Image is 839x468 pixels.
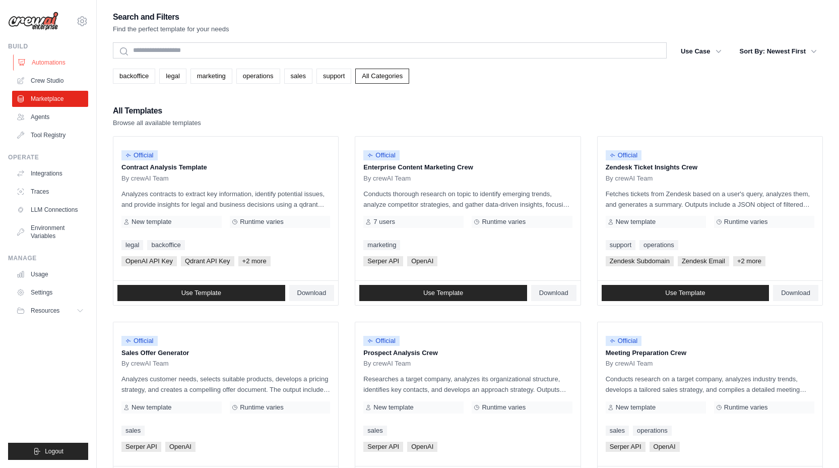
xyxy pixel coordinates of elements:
[606,348,814,358] p: Meeting Preparation Crew
[121,426,145,436] a: sales
[121,348,330,358] p: Sales Offer Generator
[12,127,88,143] a: Tool Registry
[121,442,161,452] span: Serper API
[606,426,629,436] a: sales
[121,336,158,346] span: Official
[363,374,572,395] p: Researches a target company, analyzes its organizational structure, identifies key contacts, and ...
[297,289,327,297] span: Download
[355,69,409,84] a: All Categories
[121,374,330,395] p: Analyzes customer needs, selects suitable products, develops a pricing strategy, and creates a co...
[423,289,463,297] span: Use Template
[539,289,568,297] span: Download
[606,189,814,210] p: Fetches tickets from Zendesk based on a user's query, analyzes them, and generates a summary. Out...
[113,104,201,118] h2: All Templates
[121,150,158,160] span: Official
[8,443,88,460] button: Logout
[12,73,88,89] a: Crew Studio
[8,254,88,262] div: Manage
[606,150,642,160] span: Official
[181,289,221,297] span: Use Template
[606,162,814,172] p: Zendesk Ticket Insights Crew
[363,442,403,452] span: Serper API
[633,426,672,436] a: operations
[121,174,169,183] span: By crewAI Team
[12,109,88,125] a: Agents
[606,256,674,266] span: Zendesk Subdomain
[531,285,576,301] a: Download
[373,218,395,226] span: 7 users
[724,218,768,226] span: Runtime varies
[8,153,88,161] div: Operate
[363,426,386,436] a: sales
[734,42,823,61] button: Sort By: Newest First
[363,150,400,160] span: Official
[359,285,527,301] a: Use Template
[678,256,729,266] span: Zendesk Email
[45,447,63,455] span: Logout
[12,284,88,301] a: Settings
[12,184,88,200] a: Traces
[616,403,656,412] span: New template
[8,42,88,50] div: Build
[240,218,284,226] span: Runtime varies
[240,403,284,412] span: Runtime varies
[289,285,335,301] a: Download
[639,240,678,250] a: operations
[363,162,572,172] p: Enterprise Content Marketing Crew
[13,54,89,71] a: Automations
[363,240,400,250] a: marketing
[616,218,656,226] span: New template
[8,12,58,31] img: Logo
[181,256,234,266] span: Qdrant API Key
[363,348,572,358] p: Prospect Analysis Crew
[121,256,177,266] span: OpenAI API Key
[650,442,680,452] span: OpenAI
[165,442,196,452] span: OpenAI
[121,240,143,250] a: legal
[407,256,437,266] span: OpenAI
[363,174,411,183] span: By crewAI Team
[606,174,653,183] span: By crewAI Team
[238,256,271,266] span: +2 more
[113,69,155,84] a: backoffice
[12,165,88,182] a: Integrations
[482,403,526,412] span: Runtime varies
[407,442,437,452] span: OpenAI
[12,202,88,218] a: LLM Connections
[121,360,169,368] span: By crewAI Team
[113,118,201,128] p: Browse all available templates
[190,69,232,84] a: marketing
[132,218,171,226] span: New template
[132,403,171,412] span: New template
[12,266,88,282] a: Usage
[12,91,88,107] a: Marketplace
[602,285,769,301] a: Use Template
[606,240,635,250] a: support
[316,69,351,84] a: support
[31,307,59,315] span: Resources
[373,403,413,412] span: New template
[121,189,330,210] p: Analyzes contracts to extract key information, identify potential issues, and provide insights fo...
[773,285,818,301] a: Download
[117,285,285,301] a: Use Template
[606,336,642,346] span: Official
[606,442,646,452] span: Serper API
[482,218,526,226] span: Runtime varies
[363,360,411,368] span: By crewAI Team
[284,69,312,84] a: sales
[781,289,810,297] span: Download
[159,69,186,84] a: legal
[113,10,229,24] h2: Search and Filters
[665,289,705,297] span: Use Template
[12,220,88,244] a: Environment Variables
[675,42,728,61] button: Use Case
[121,162,330,172] p: Contract Analysis Template
[733,256,765,266] span: +2 more
[363,189,572,210] p: Conducts thorough research on topic to identify emerging trends, analyze competitor strategies, a...
[606,360,653,368] span: By crewAI Team
[147,240,184,250] a: backoffice
[363,336,400,346] span: Official
[606,374,814,395] p: Conducts research on a target company, analyzes industry trends, develops a tailored sales strate...
[236,69,280,84] a: operations
[113,24,229,34] p: Find the perfect template for your needs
